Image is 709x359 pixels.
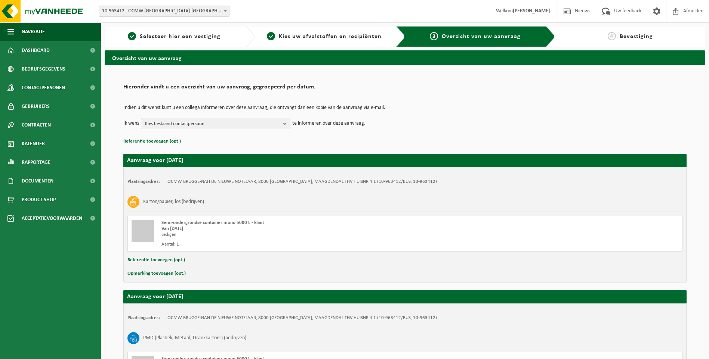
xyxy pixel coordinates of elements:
[128,32,136,40] span: 1
[22,60,65,78] span: Bedrijfsgegevens
[123,118,139,129] p: Ik wens
[430,32,438,40] span: 3
[161,232,435,238] div: Ledigen
[127,157,183,163] strong: Aanvraag voor [DATE]
[259,32,390,41] a: 2Kies uw afvalstoffen en recipiënten
[22,116,51,134] span: Contracten
[99,6,229,17] span: 10-963412 - OCMW BRUGGE-NAH DE NIEUWE NOTELAAR - BRUGGE
[442,34,521,40] span: Overzicht van uw aanvraag
[22,153,50,172] span: Rapportage
[279,34,382,40] span: Kies uw afvalstoffen en recipiënten
[127,294,183,300] strong: Aanvraag voor [DATE]
[608,32,616,40] span: 4
[22,97,50,116] span: Gebruikers
[620,34,653,40] span: Bevestiging
[143,196,204,208] h3: Karton/papier, los (bedrijven)
[145,118,280,129] span: Kies bestaand contactpersoon
[167,179,437,185] td: OCMW BRUGGE-NAH DE NIEUWE NOTELAAR, 8000 [GEOGRAPHIC_DATA], MAAGDENDAL THV HUISNR 4 1 (10-963412/...
[161,220,264,225] span: Semi-ondergrondse container mono 5000 L - klant
[513,8,550,14] strong: [PERSON_NAME]
[22,172,53,190] span: Documenten
[140,34,221,40] span: Selecteer hier een vestiging
[108,32,240,41] a: 1Selecteer hier een vestiging
[99,6,229,16] span: 10-963412 - OCMW BRUGGE-NAH DE NIEUWE NOTELAAR - BRUGGE
[267,32,275,40] span: 2
[123,105,687,110] p: Indien u dit wenst kunt u een collega informeren over deze aanvraag, die ontvangt dan een kopie v...
[22,22,45,41] span: Navigatie
[123,84,687,94] h2: Hieronder vindt u een overzicht van uw aanvraag, gegroepeerd per datum.
[127,255,185,265] button: Referentie toevoegen (opt.)
[22,209,82,228] span: Acceptatievoorwaarden
[292,118,366,129] p: te informeren over deze aanvraag.
[22,134,45,153] span: Kalender
[22,190,56,209] span: Product Shop
[127,315,160,320] strong: Plaatsingsadres:
[22,41,50,60] span: Dashboard
[167,315,437,321] td: OCMW BRUGGE-NAH DE NIEUWE NOTELAAR, 8000 [GEOGRAPHIC_DATA], MAAGDENDAL THV HUISNR 4 1 (10-963412/...
[143,332,246,344] h3: PMD (Plastiek, Metaal, Drankkartons) (bedrijven)
[105,50,705,65] h2: Overzicht van uw aanvraag
[22,78,65,97] span: Contactpersonen
[141,118,290,129] button: Kies bestaand contactpersoon
[123,137,181,146] button: Referentie toevoegen (opt.)
[127,269,186,278] button: Opmerking toevoegen (opt.)
[127,179,160,184] strong: Plaatsingsadres:
[161,241,435,247] div: Aantal: 1
[161,226,183,231] strong: Van [DATE]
